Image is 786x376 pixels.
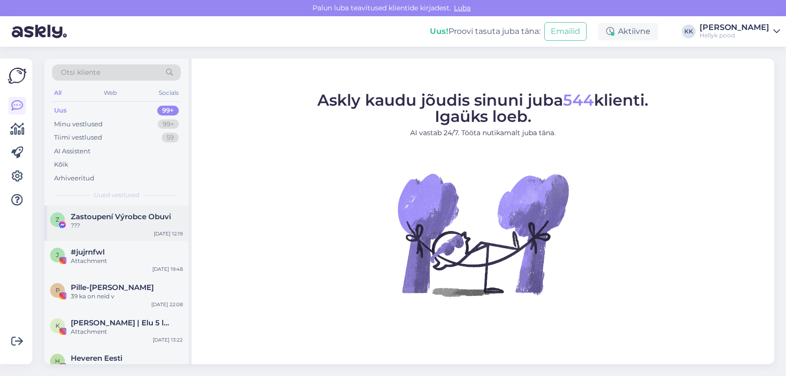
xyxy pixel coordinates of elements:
div: ??? [71,221,183,230]
span: P [56,287,60,294]
span: #jujrnfwl [71,248,105,257]
span: j [56,251,59,259]
div: Tiimi vestlused [54,133,102,143]
div: AI Assistent [54,146,90,156]
p: AI vastab 24/7. Tööta nutikamalt juba täna. [317,128,648,138]
span: Z [56,216,59,223]
span: Heveren Eesti [71,354,122,363]
div: Kõik [54,160,68,170]
div: Uus [54,106,67,116]
span: Kristiina Kruus | Elu 5 lapsega [71,318,173,327]
div: [DATE] 19:48 [152,265,183,273]
div: Proovi tasuta juba täna: [430,26,540,37]
div: 99+ [158,119,179,129]
span: Uued vestlused [94,191,140,200]
div: 99+ [157,106,179,116]
div: Minu vestlused [54,119,103,129]
span: Zastoupení Výrobce Obuvi [71,212,171,221]
div: Web [102,87,119,99]
div: Attachment [71,327,183,336]
span: Pille-Riin Tammik [71,283,154,292]
span: K [56,322,60,329]
div: [DATE] 12:19 [154,230,183,237]
div: Attachment [71,257,183,265]
div: 59 [162,133,179,143]
div: Arhiveeritud [54,174,94,183]
div: All [52,87,63,99]
button: Emailid [544,22,587,41]
img: No Chat active [394,146,571,323]
div: [PERSON_NAME] [700,24,769,31]
div: Hellyk pood [700,31,769,39]
span: Askly kaudu jõudis sinuni juba klienti. Igaüks loeb. [317,90,648,126]
div: Aktiivne [598,23,658,40]
span: 544 [563,90,594,110]
span: Otsi kliente [61,67,100,78]
img: Askly Logo [8,66,27,85]
div: Attachment [71,363,183,372]
div: 39 ka on neid v [71,292,183,301]
b: Uus! [430,27,449,36]
div: [DATE] 22:08 [151,301,183,308]
a: [PERSON_NAME]Hellyk pood [700,24,780,39]
div: [DATE] 13:22 [153,336,183,344]
span: Luba [451,3,474,12]
span: H [55,357,60,365]
div: KK [682,25,696,38]
div: Socials [157,87,181,99]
